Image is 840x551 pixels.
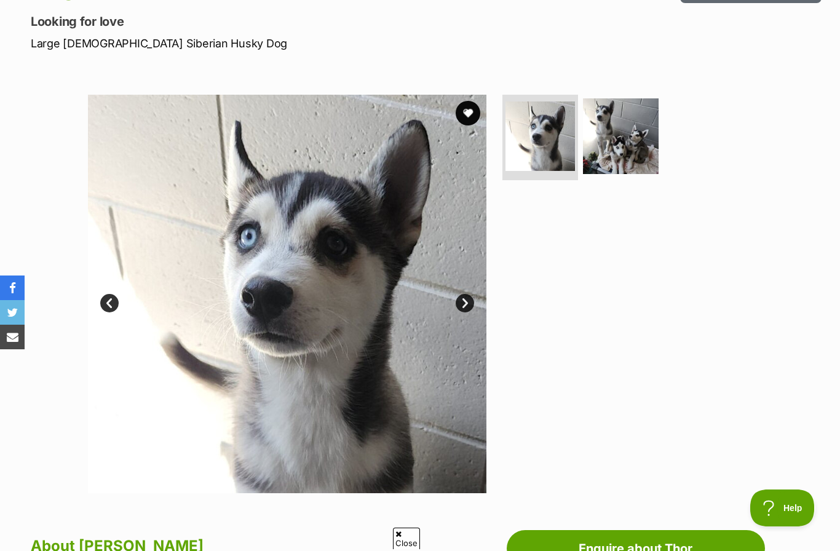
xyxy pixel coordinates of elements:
iframe: Help Scout Beacon - Open [750,490,815,526]
p: Large [DEMOGRAPHIC_DATA] Siberian Husky Dog [31,35,513,52]
span: Close [393,528,420,549]
p: Looking for love [31,13,513,30]
a: Next [456,294,474,312]
button: favourite [456,101,480,125]
a: Prev [100,294,119,312]
img: Photo of Thor [505,101,575,171]
img: Photo of Thor [88,95,486,493]
img: Photo of Thor [583,98,659,174]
